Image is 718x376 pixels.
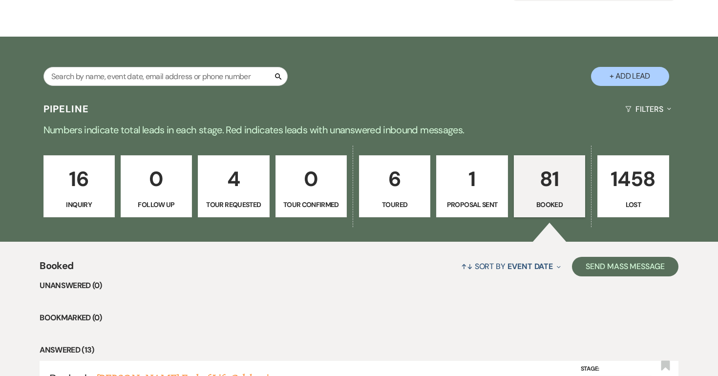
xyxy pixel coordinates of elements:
[43,155,115,218] a: 16Inquiry
[7,122,711,138] p: Numbers indicate total leads in each stage. Red indicates leads with unanswered inbound messages.
[597,155,669,218] a: 1458Lost
[43,102,89,116] h3: Pipeline
[507,261,553,272] span: Event Date
[40,258,73,279] span: Booked
[514,155,585,218] a: 81Booked
[604,163,662,195] p: 1458
[127,163,186,195] p: 0
[581,364,654,375] label: Stage:
[461,261,473,272] span: ↑↓
[282,163,340,195] p: 0
[198,155,269,218] a: 4Tour Requested
[275,155,347,218] a: 0Tour Confirmed
[604,199,662,210] p: Lost
[365,199,424,210] p: Toured
[457,253,565,279] button: Sort By Event Date
[621,96,675,122] button: Filters
[50,199,108,210] p: Inquiry
[40,312,678,324] li: Bookmarked (0)
[282,199,340,210] p: Tour Confirmed
[520,163,579,195] p: 81
[127,199,186,210] p: Follow Up
[443,199,501,210] p: Proposal Sent
[520,199,579,210] p: Booked
[436,155,507,218] a: 1Proposal Sent
[40,279,678,292] li: Unanswered (0)
[572,257,678,276] button: Send Mass Message
[591,67,669,86] button: + Add Lead
[204,199,263,210] p: Tour Requested
[443,163,501,195] p: 1
[43,67,288,86] input: Search by name, event date, email address or phone number
[121,155,192,218] a: 0Follow Up
[40,344,678,356] li: Answered (13)
[359,155,430,218] a: 6Toured
[204,163,263,195] p: 4
[365,163,424,195] p: 6
[50,163,108,195] p: 16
